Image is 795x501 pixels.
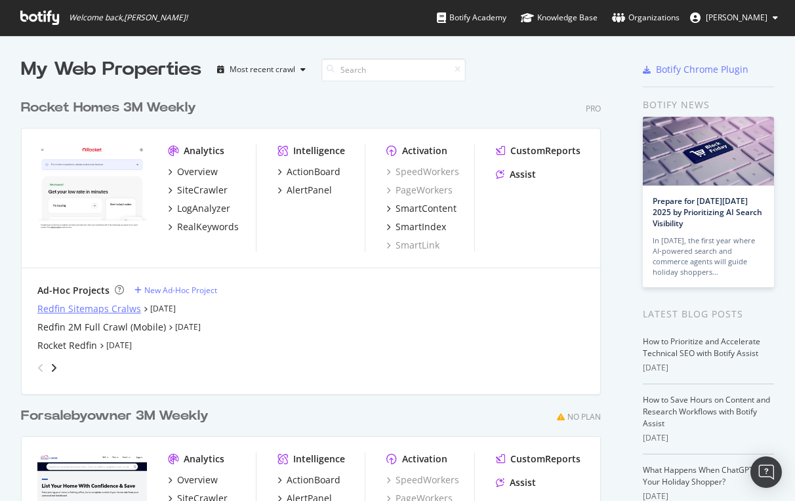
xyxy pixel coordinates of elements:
[612,11,680,24] div: Organizations
[643,307,774,321] div: Latest Blog Posts
[287,165,340,178] div: ActionBoard
[49,361,58,374] div: angle-right
[277,184,332,197] a: AlertPanel
[386,473,459,487] a: SpeedWorkers
[37,144,147,231] img: www.rocket.com
[496,168,536,181] a: Assist
[37,339,97,352] a: Rocket Redfin
[656,63,748,76] div: Botify Chrome Plugin
[402,144,447,157] div: Activation
[177,184,228,197] div: SiteCrawler
[643,464,762,487] a: What Happens When ChatGPT Is Your Holiday Shopper?
[386,165,459,178] a: SpeedWorkers
[69,12,188,23] span: Welcome back, [PERSON_NAME] !
[750,456,782,488] div: Open Intercom Messenger
[21,407,214,426] a: Forsalebyowner 3M Weekly
[293,144,345,157] div: Intelligence
[37,302,141,315] a: Redfin Sitemaps Cralws
[184,452,224,466] div: Analytics
[437,11,506,24] div: Botify Academy
[287,473,340,487] div: ActionBoard
[653,195,762,229] a: Prepare for [DATE][DATE] 2025 by Prioritizing AI Search Visibility
[402,452,447,466] div: Activation
[643,394,770,429] a: How to Save Hours on Content and Research Workflows with Botify Assist
[168,165,218,178] a: Overview
[21,56,201,83] div: My Web Properties
[396,220,446,233] div: SmartIndex
[321,58,466,81] input: Search
[21,98,196,117] div: Rocket Homes 3M Weekly
[680,7,788,28] button: [PERSON_NAME]
[37,321,166,334] a: Redfin 2M Full Crawl (Mobile)
[184,144,224,157] div: Analytics
[177,202,230,215] div: LogAnalyzer
[706,12,767,23] span: Norma Moras
[643,432,774,444] div: [DATE]
[212,59,311,80] button: Most recent crawl
[396,202,457,215] div: SmartContent
[643,63,748,76] a: Botify Chrome Plugin
[21,407,209,426] div: Forsalebyowner 3M Weekly
[177,220,239,233] div: RealKeywords
[277,165,340,178] a: ActionBoard
[106,340,132,351] a: [DATE]
[643,117,774,186] img: Prepare for Black Friday 2025 by Prioritizing AI Search Visibility
[521,11,598,24] div: Knowledge Base
[510,144,581,157] div: CustomReports
[168,202,230,215] a: LogAnalyzer
[586,103,601,114] div: Pro
[496,476,536,489] a: Assist
[567,411,601,422] div: No Plan
[287,184,332,197] div: AlertPanel
[32,357,49,378] div: angle-left
[168,473,218,487] a: Overview
[277,473,340,487] a: ActionBoard
[230,66,295,73] div: Most recent crawl
[386,239,439,252] a: SmartLink
[643,336,760,359] a: How to Prioritize and Accelerate Technical SEO with Botify Assist
[653,235,764,277] div: In [DATE], the first year where AI-powered search and commerce agents will guide holiday shoppers…
[386,202,457,215] a: SmartContent
[177,165,218,178] div: Overview
[37,284,110,297] div: Ad-Hoc Projects
[168,220,239,233] a: RealKeywords
[510,476,536,489] div: Assist
[134,285,217,296] a: New Ad-Hoc Project
[510,168,536,181] div: Assist
[144,285,217,296] div: New Ad-Hoc Project
[510,452,581,466] div: CustomReports
[496,144,581,157] a: CustomReports
[168,184,228,197] a: SiteCrawler
[386,184,453,197] a: PageWorkers
[386,220,446,233] a: SmartIndex
[643,98,774,112] div: Botify news
[177,473,218,487] div: Overview
[293,452,345,466] div: Intelligence
[21,98,201,117] a: Rocket Homes 3M Weekly
[150,303,176,314] a: [DATE]
[175,321,201,332] a: [DATE]
[496,452,581,466] a: CustomReports
[643,362,774,374] div: [DATE]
